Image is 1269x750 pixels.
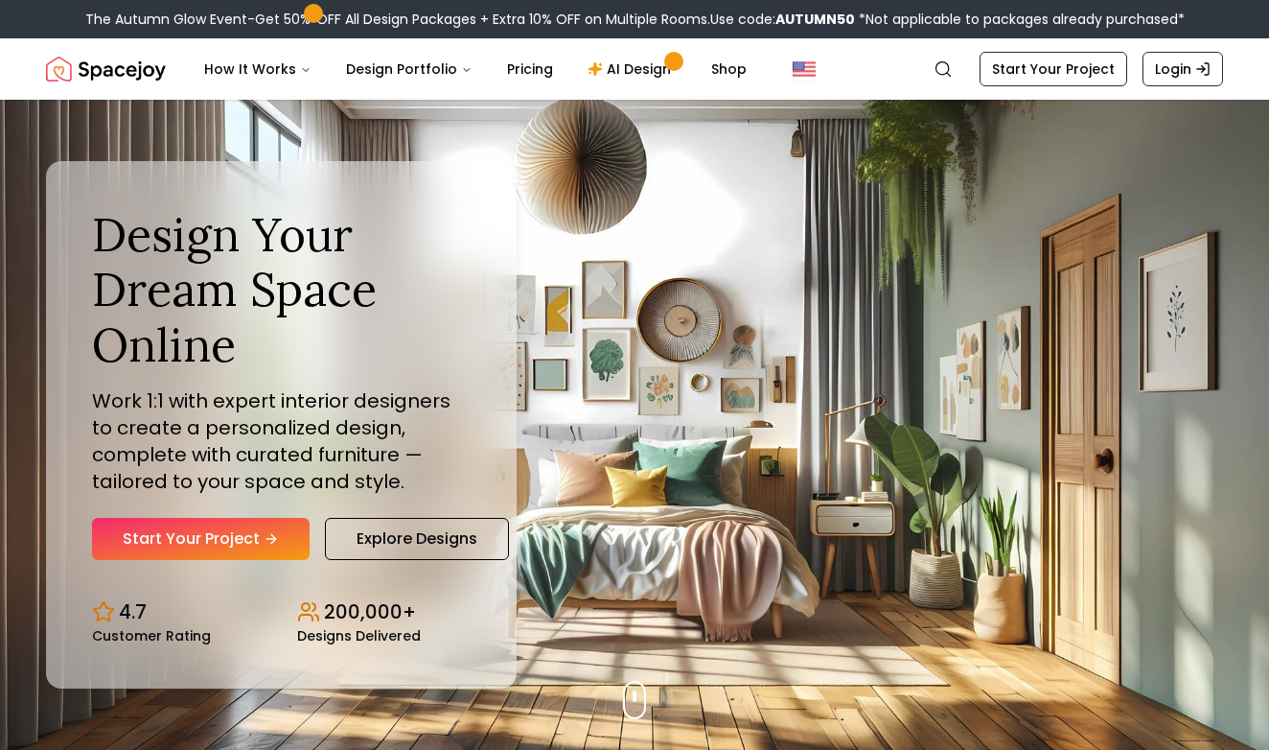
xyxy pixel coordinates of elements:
[297,629,421,643] small: Designs Delivered
[324,598,416,625] p: 200,000+
[793,58,816,81] img: United States
[572,50,692,88] a: AI Design
[46,50,166,88] img: Spacejoy Logo
[189,50,327,88] button: How It Works
[331,50,488,88] button: Design Portfolio
[92,583,471,643] div: Design stats
[980,52,1127,86] a: Start Your Project
[92,518,310,560] a: Start Your Project
[46,38,1223,100] nav: Global
[46,50,166,88] a: Spacejoy
[492,50,568,88] a: Pricing
[775,10,855,29] b: AUTUMN50
[119,598,147,625] p: 4.7
[92,629,211,643] small: Customer Rating
[710,10,855,29] span: Use code:
[189,50,762,88] nav: Main
[1142,52,1223,86] a: Login
[696,50,762,88] a: Shop
[85,10,1185,29] div: The Autumn Glow Event-Get 50% OFF All Design Packages + Extra 10% OFF on Multiple Rooms.
[92,207,471,373] h1: Design Your Dream Space Online
[92,387,471,495] p: Work 1:1 with expert interior designers to create a personalized design, complete with curated fu...
[855,10,1185,29] span: *Not applicable to packages already purchased*
[325,518,509,560] a: Explore Designs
